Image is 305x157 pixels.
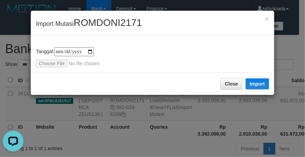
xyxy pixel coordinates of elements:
[36,47,269,67] div: Tanggal:
[265,15,269,22] button: Close
[36,20,142,27] span: Import Mutasi
[74,17,142,28] span: ROMDONI2171
[246,78,269,89] button: Import
[265,15,269,23] span: ×
[220,78,242,90] button: Close
[3,3,23,23] button: Open LiveChat chat widget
